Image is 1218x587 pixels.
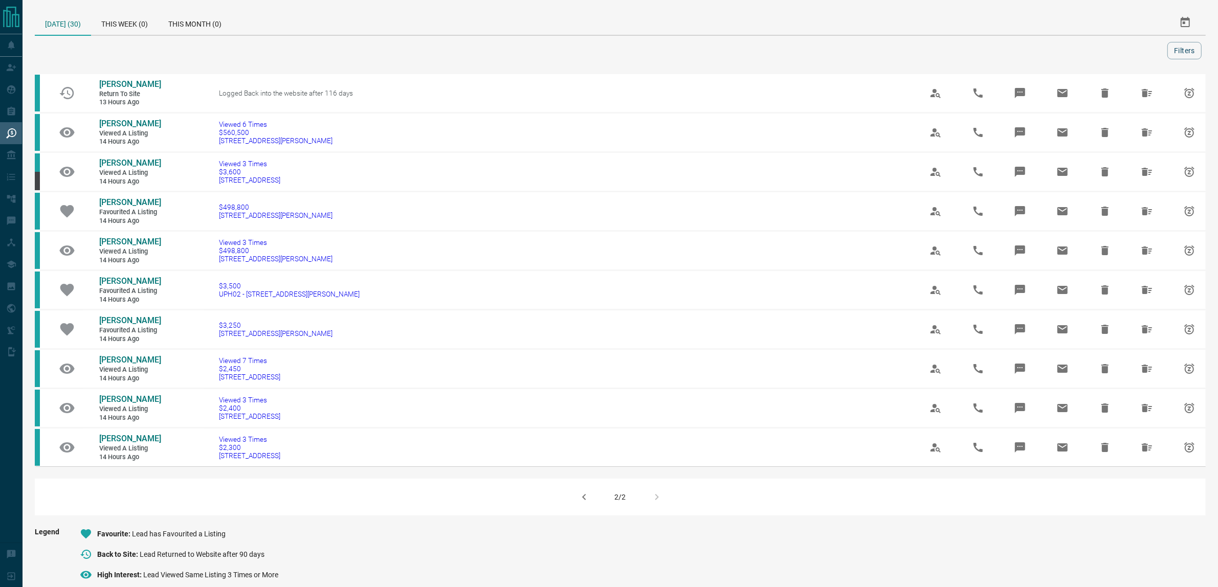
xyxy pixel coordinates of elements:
[1008,317,1032,342] span: Message
[1135,120,1159,145] span: Hide All from Ruby Sullan
[219,329,333,337] span: [STREET_ADDRESS][PERSON_NAME]
[1093,435,1117,460] span: Hide
[1135,160,1159,184] span: Hide All from Mathew Kashila
[923,396,948,420] span: View Profile
[219,365,281,373] span: $2,450
[1008,278,1032,302] span: Message
[1050,317,1075,342] span: Email
[99,405,161,414] span: Viewed a Listing
[143,571,278,579] span: Lead Viewed Same Listing 3 Times or More
[1050,396,1075,420] span: Email
[219,321,333,337] a: $3,250[STREET_ADDRESS][PERSON_NAME]
[35,172,40,190] div: mrloft.ca
[219,203,333,211] span: $498,800
[219,396,281,420] a: Viewed 3 Times$2,400[STREET_ADDRESS]
[99,237,161,247] a: [PERSON_NAME]
[1093,278,1117,302] span: Hide
[1177,81,1202,105] span: Snooze
[219,168,281,176] span: $3,600
[35,311,40,348] div: condos.ca
[219,356,281,381] a: Viewed 7 Times$2,450[STREET_ADDRESS]
[1050,278,1075,302] span: Email
[923,120,948,145] span: View Profile
[219,451,281,460] span: [STREET_ADDRESS]
[966,120,990,145] span: Call
[219,396,281,404] span: Viewed 3 Times
[1167,42,1202,59] button: Filters
[219,443,281,451] span: $2,300
[219,89,353,97] span: Logged Back into the website after 116 days
[1093,160,1117,184] span: Hide
[1050,238,1075,263] span: Email
[219,137,333,145] span: [STREET_ADDRESS][PERSON_NAME]
[97,530,132,538] span: Favourite
[219,160,281,184] a: Viewed 3 Times$3,600[STREET_ADDRESS]
[99,79,161,89] span: [PERSON_NAME]
[99,315,161,325] span: [PERSON_NAME]
[99,217,161,225] span: 14 hours ago
[99,129,161,138] span: Viewed a Listing
[219,120,333,145] a: Viewed 6 Times$560,500[STREET_ADDRESS][PERSON_NAME]
[99,237,161,246] span: [PERSON_NAME]
[219,246,333,255] span: $498,800
[1135,238,1159,263] span: Hide All from Ruby Sullan
[966,435,990,460] span: Call
[219,282,360,298] a: $3,500UPH02 - [STREET_ADDRESS][PERSON_NAME]
[97,571,143,579] span: High Interest
[99,208,161,217] span: Favourited a Listing
[1177,238,1202,263] span: Snooze
[1093,396,1117,420] span: Hide
[35,390,40,426] div: condos.ca
[1008,238,1032,263] span: Message
[966,278,990,302] span: Call
[1135,396,1159,420] span: Hide All from Victoria Browne
[140,550,264,558] span: Lead Returned to Website after 90 days
[99,355,161,365] span: [PERSON_NAME]
[99,453,161,462] span: 14 hours ago
[99,98,161,107] span: 13 hours ago
[219,238,333,263] a: Viewed 3 Times$498,800[STREET_ADDRESS][PERSON_NAME]
[1135,317,1159,342] span: Hide All from Hilda Tsui
[99,90,161,99] span: Return to Site
[615,493,626,501] div: 2/2
[1093,199,1117,223] span: Hide
[219,356,281,365] span: Viewed 7 Times
[219,176,281,184] span: [STREET_ADDRESS]
[99,197,161,207] span: [PERSON_NAME]
[1177,120,1202,145] span: Snooze
[1177,356,1202,381] span: Snooze
[99,296,161,304] span: 14 hours ago
[1008,81,1032,105] span: Message
[1050,81,1075,105] span: Email
[923,238,948,263] span: View Profile
[99,394,161,405] a: [PERSON_NAME]
[35,429,40,466] div: condos.ca
[1177,435,1202,460] span: Snooze
[219,160,281,168] span: Viewed 3 Times
[219,128,333,137] span: $560,500
[1093,356,1117,381] span: Hide
[99,374,161,383] span: 14 hours ago
[99,119,161,129] a: [PERSON_NAME]
[99,276,161,286] span: [PERSON_NAME]
[35,114,40,151] div: condos.ca
[99,119,161,128] span: [PERSON_NAME]
[99,366,161,374] span: Viewed a Listing
[1050,199,1075,223] span: Email
[35,272,40,308] div: condos.ca
[1177,317,1202,342] span: Snooze
[966,199,990,223] span: Call
[219,211,333,219] span: [STREET_ADDRESS][PERSON_NAME]
[219,120,333,128] span: Viewed 6 Times
[97,550,140,558] span: Back to Site
[966,396,990,420] span: Call
[99,256,161,265] span: 14 hours ago
[1050,160,1075,184] span: Email
[923,317,948,342] span: View Profile
[99,169,161,177] span: Viewed a Listing
[35,350,40,387] div: condos.ca
[99,355,161,366] a: [PERSON_NAME]
[35,75,40,111] div: condos.ca
[219,255,333,263] span: [STREET_ADDRESS][PERSON_NAME]
[1135,199,1159,223] span: Hide All from Ruby Sullan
